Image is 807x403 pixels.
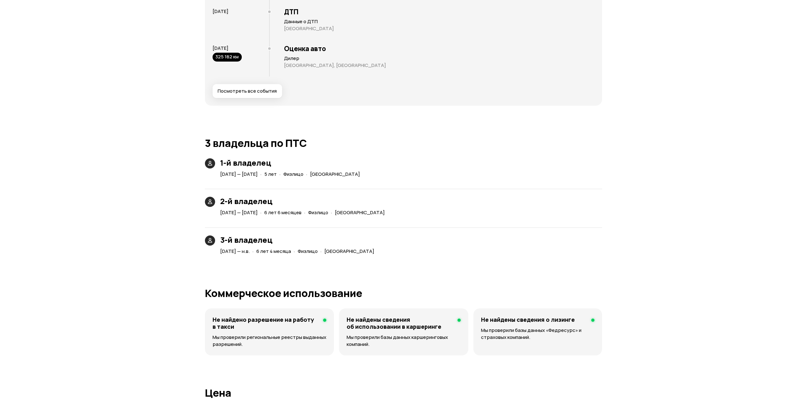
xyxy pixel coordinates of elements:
[320,246,322,256] span: ·
[284,25,594,32] p: [GEOGRAPHIC_DATA]
[220,235,377,244] h3: 3-й владелец
[264,209,302,216] span: 6 лет 6 месяцев
[308,209,328,216] span: Физлицо
[481,327,594,341] p: Мы проверили базы данных «Федресурс» и страховых компаний.
[298,248,318,254] span: Физлицо
[213,8,228,15] span: [DATE]
[304,207,306,218] span: ·
[220,171,258,177] span: [DATE] — [DATE]
[310,171,360,177] span: [GEOGRAPHIC_DATA]
[213,45,228,51] span: [DATE]
[347,316,452,330] h4: Не найдены сведения об использовании в каршеринге
[347,334,460,348] p: Мы проверили базы данных каршеринговых компаний.
[284,55,594,62] p: Дилер
[256,248,291,254] span: 6 лет 4 месяца
[284,44,594,53] h3: Оценка авто
[218,88,277,94] span: Посмотреть все события
[220,209,258,216] span: [DATE] — [DATE]
[284,62,594,69] p: [GEOGRAPHIC_DATA], [GEOGRAPHIC_DATA]
[213,53,242,62] div: 325 182 км
[213,84,282,98] button: Посмотреть все события
[213,316,318,330] h4: Не найдено разрешение на работу в такси
[205,387,602,399] h1: Цена
[220,197,387,206] h3: 2-й владелец
[306,169,308,179] span: ·
[220,248,250,254] span: [DATE] — н.в.
[213,334,326,348] p: Мы проверили региональные реестры выданных разрешений.
[279,169,281,179] span: ·
[252,246,254,256] span: ·
[205,137,602,149] h1: 3 владельца по ПТС
[294,246,295,256] span: ·
[481,316,575,323] h4: Не найдены сведения о лизинге
[284,8,594,16] h3: ДТП
[283,171,303,177] span: Физлицо
[205,287,602,299] h1: Коммерческое использование
[264,171,277,177] span: 5 лет
[324,248,374,254] span: [GEOGRAPHIC_DATA]
[260,169,262,179] span: ·
[260,207,262,218] span: ·
[335,209,385,216] span: [GEOGRAPHIC_DATA]
[220,158,363,167] h3: 1-й владелец
[284,18,594,25] p: Данные о ДТП
[331,207,332,218] span: ·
